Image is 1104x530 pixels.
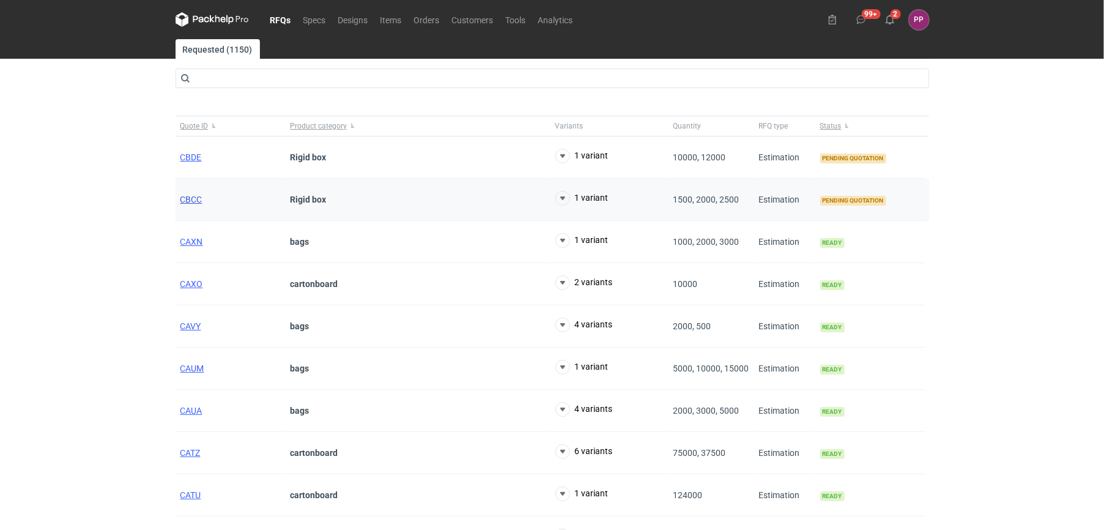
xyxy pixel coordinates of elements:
button: Quote ID [176,116,286,136]
span: 75000, 37500 [673,448,726,458]
span: 1500, 2000, 2500 [673,195,739,204]
strong: bags [291,237,309,247]
button: Product category [286,116,550,136]
a: RFQs [264,12,297,27]
div: Estimation [754,136,815,179]
span: Ready [820,491,845,501]
span: 2000, 3000, 5000 [673,406,739,416]
span: 10000, 12000 [673,152,726,162]
span: Ready [820,323,845,332]
strong: Rigid box [291,195,327,204]
a: Requested (1150) [176,39,260,59]
span: 124000 [673,490,703,500]
a: CATZ [180,448,201,458]
span: 10000 [673,279,698,289]
a: Specs [297,12,332,27]
button: 4 variants [555,318,613,332]
a: CAUA [180,406,202,416]
a: CAXO [180,279,203,289]
button: 6 variants [555,444,613,459]
a: CATU [180,490,201,500]
button: PP [909,10,929,30]
div: Estimation [754,474,815,517]
span: 1000, 2000, 3000 [673,237,739,247]
button: Status [815,116,925,136]
strong: cartonboard [291,448,338,458]
div: Estimation [754,179,815,221]
span: Pending quotation [820,154,886,163]
button: 1 variant [555,149,609,163]
a: CBCC [180,195,202,204]
a: Designs [332,12,374,27]
span: 2000, 500 [673,321,711,331]
button: 1 variant [555,487,609,501]
a: Customers [446,12,500,27]
strong: bags [291,364,309,373]
a: CBDE [180,152,202,162]
div: Estimation [754,390,815,432]
strong: cartonboard [291,279,338,289]
button: 99+ [851,10,871,29]
span: Pending quotation [820,196,886,206]
strong: cartonboard [291,490,338,500]
button: 1 variant [555,191,609,206]
span: Ready [820,407,845,417]
span: Product category [291,121,347,131]
a: CAUM [180,364,204,373]
strong: bags [291,321,309,331]
span: Ready [820,449,845,459]
span: Ready [820,365,845,375]
div: Estimation [754,305,815,348]
button: 4 variants [555,402,613,417]
span: Quantity [673,121,702,131]
span: 5000, 10000, 15000 [673,364,749,373]
button: 1 variant [555,233,609,248]
span: Variants [555,121,583,131]
span: Quote ID [180,121,209,131]
a: Analytics [532,12,579,27]
span: RFQ type [759,121,788,131]
div: Estimation [754,263,815,305]
span: Ready [820,238,845,248]
svg: Packhelp Pro [176,12,249,27]
div: Estimation [754,348,815,390]
strong: Rigid box [291,152,327,162]
div: Estimation [754,221,815,263]
a: Orders [408,12,446,27]
a: Items [374,12,408,27]
span: Ready [820,280,845,290]
button: 2 variants [555,275,613,290]
div: Estimation [754,432,815,474]
a: Tools [500,12,532,27]
span: Status [820,121,842,131]
button: 1 variant [555,360,609,375]
a: CAVY [180,321,201,331]
button: 2 [880,10,900,29]
a: CAXN [180,237,203,247]
div: Paulina Pander [909,10,929,30]
strong: bags [291,406,309,416]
